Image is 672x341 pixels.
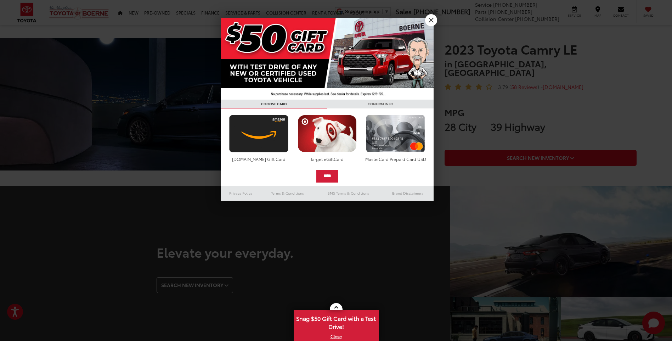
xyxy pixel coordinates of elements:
a: Brand Disclaimers [382,189,434,197]
a: Privacy Policy [221,189,261,197]
span: Snag $50 Gift Card with a Test Drive! [294,311,378,332]
img: mastercard.png [364,115,427,152]
div: Target eGiftCard [296,156,358,162]
h3: CONFIRM INFO [327,100,434,108]
a: SMS Terms & Conditions [315,189,382,197]
img: 42635_top_851395.jpg [221,18,434,100]
div: [DOMAIN_NAME] Gift Card [227,156,290,162]
a: Terms & Conditions [260,189,315,197]
img: amazoncard.png [227,115,290,152]
div: MasterCard Prepaid Card USD [364,156,427,162]
h3: CHOOSE CARD [221,100,327,108]
img: targetcard.png [296,115,358,152]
